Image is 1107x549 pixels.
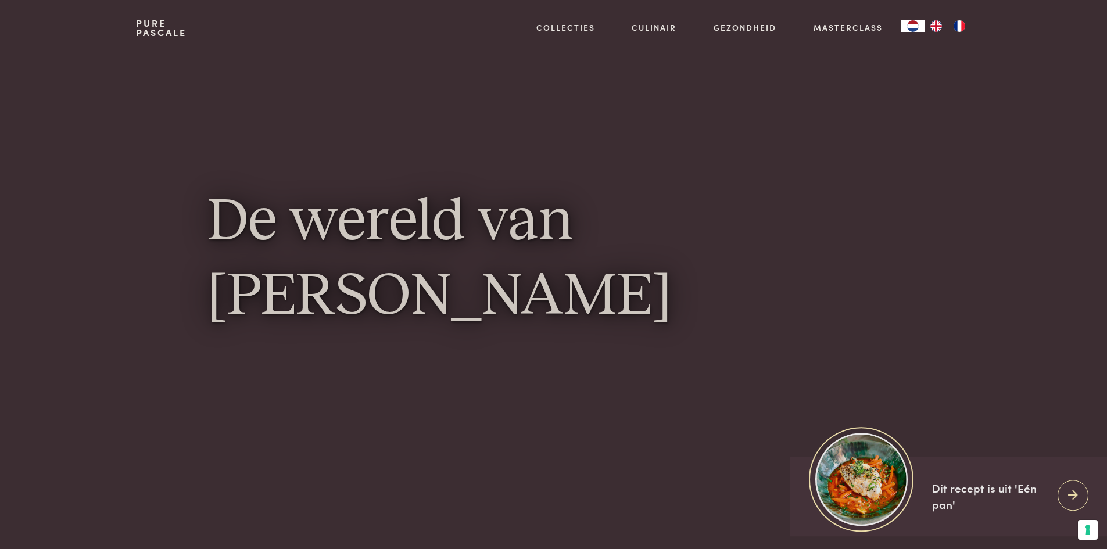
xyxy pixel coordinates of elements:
[207,186,900,334] h1: De wereld van [PERSON_NAME]
[925,20,971,32] ul: Language list
[925,20,948,32] a: EN
[901,20,971,32] aside: Language selected: Nederlands
[932,480,1048,513] div: Dit recept is uit 'Eén pan'
[814,21,883,34] a: Masterclass
[632,21,676,34] a: Culinair
[901,20,925,32] a: NL
[1078,520,1098,540] button: Uw voorkeuren voor toestemming voor trackingtechnologieën
[948,20,971,32] a: FR
[136,19,187,37] a: PurePascale
[790,457,1107,536] a: https://admin.purepascale.com/wp-content/uploads/2025/08/home_recept_link.jpg Dit recept is uit '...
[815,433,908,526] img: https://admin.purepascale.com/wp-content/uploads/2025/08/home_recept_link.jpg
[536,21,595,34] a: Collecties
[901,20,925,32] div: Language
[714,21,776,34] a: Gezondheid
